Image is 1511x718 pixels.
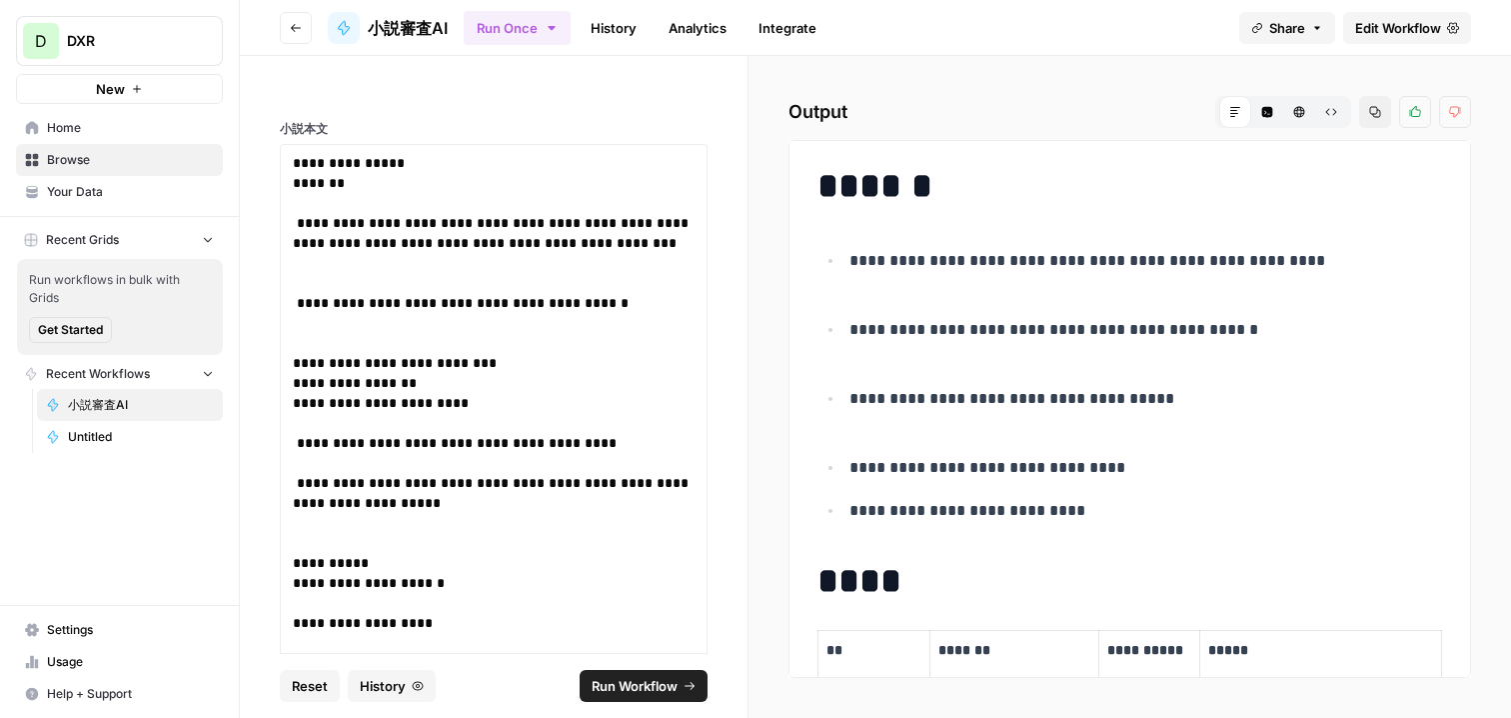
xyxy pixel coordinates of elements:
button: Recent Grids [16,225,223,255]
span: New [96,79,125,99]
span: Your Data [47,183,214,201]
span: 小説審査AI [68,396,214,414]
span: Run Workflow [592,676,678,696]
button: Help + Support [16,678,223,710]
a: Settings [16,614,223,646]
button: Run Workflow [580,670,708,702]
h2: Output [788,96,1471,128]
span: DXR [67,31,188,51]
a: Browse [16,144,223,176]
span: History [360,676,406,696]
a: Analytics [657,12,739,44]
button: Workspace: DXR [16,16,223,66]
span: Recent Grids [46,231,119,249]
a: Integrate [747,12,828,44]
button: New [16,74,223,104]
span: Usage [47,653,214,671]
span: Browse [47,151,214,169]
a: History [579,12,649,44]
button: Run Once [464,11,571,45]
span: Help + Support [47,685,214,703]
button: Get Started [29,317,112,343]
span: Home [47,119,214,137]
button: Recent Workflows [16,359,223,389]
button: History [348,670,436,702]
span: Share [1269,18,1305,38]
a: Edit Workflow [1343,12,1471,44]
span: Reset [292,676,328,696]
span: 小説審査AI [368,16,448,40]
a: Usage [16,646,223,678]
span: D [35,29,47,53]
button: Reset [280,670,340,702]
a: Untitled [37,421,223,453]
span: Untitled [68,428,214,446]
a: Your Data [16,176,223,208]
label: 小説本文 [280,120,708,138]
span: Edit Workflow [1355,18,1441,38]
span: Recent Workflows [46,365,150,383]
span: Settings [47,621,214,639]
a: 小説審査AI [328,12,448,44]
button: Share [1239,12,1335,44]
a: Home [16,112,223,144]
span: Get Started [38,321,103,339]
span: Run workflows in bulk with Grids [29,271,211,307]
a: 小説審査AI [37,389,223,421]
